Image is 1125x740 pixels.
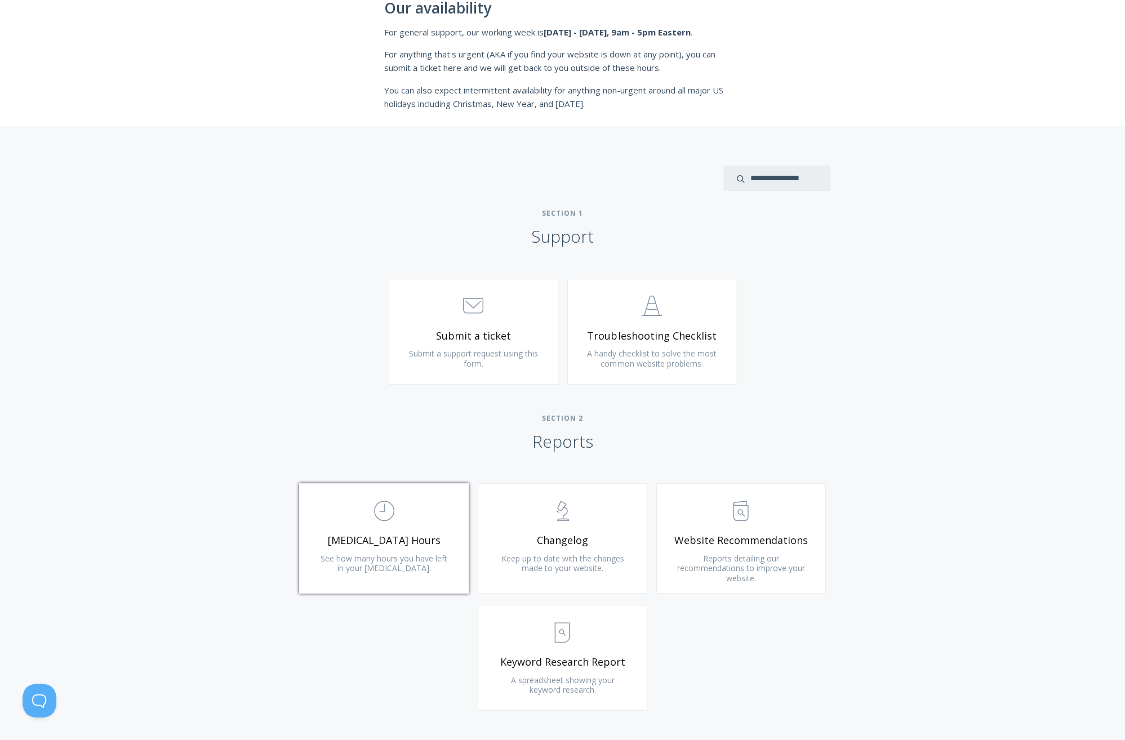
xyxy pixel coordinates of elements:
[384,83,741,111] p: You can also expect intermittent availability for anything non-urgent around all major US holiday...
[567,279,737,385] a: Troubleshooting Checklist A handy checklist to solve the most common website problems.
[495,534,630,547] span: Changelog
[23,684,56,717] iframe: Toggle Customer Support
[723,166,830,191] input: search input
[478,605,647,711] a: Keyword Research Report A spreadsheet showing your keyword research.
[656,483,826,594] a: Website Recommendations Reports detailing our recommendations to improve your website.
[585,329,719,342] span: Troubleshooting Checklist
[478,483,647,594] a: Changelog Keep up to date with the changes made to your website.
[321,553,447,574] span: See how many hours you have left in your [MEDICAL_DATA].
[544,26,691,38] strong: [DATE] - [DATE], 9am - 5pm Eastern
[384,47,741,75] p: For anything that's urgent (AKA if you find your website is down at any point), you can submit a ...
[510,675,614,696] span: A spreadsheet showing your keyword research.
[389,279,558,385] a: Submit a ticket Submit a support request using this form.
[384,25,741,39] p: For general support, our working week is .
[587,348,717,369] span: A handy checklist to solve the most common website problems.
[495,656,630,668] span: Keyword Research Report
[677,553,805,583] span: Reports detailing our recommendations to improve your website.
[409,348,538,369] span: Submit a support request using this form.
[317,534,451,547] span: [MEDICAL_DATA] Hours
[299,483,469,594] a: [MEDICAL_DATA] Hours See how many hours you have left in your [MEDICAL_DATA].
[406,329,541,342] span: Submit a ticket
[501,553,624,574] span: Keep up to date with the changes made to your website.
[674,534,808,547] span: Website Recommendations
